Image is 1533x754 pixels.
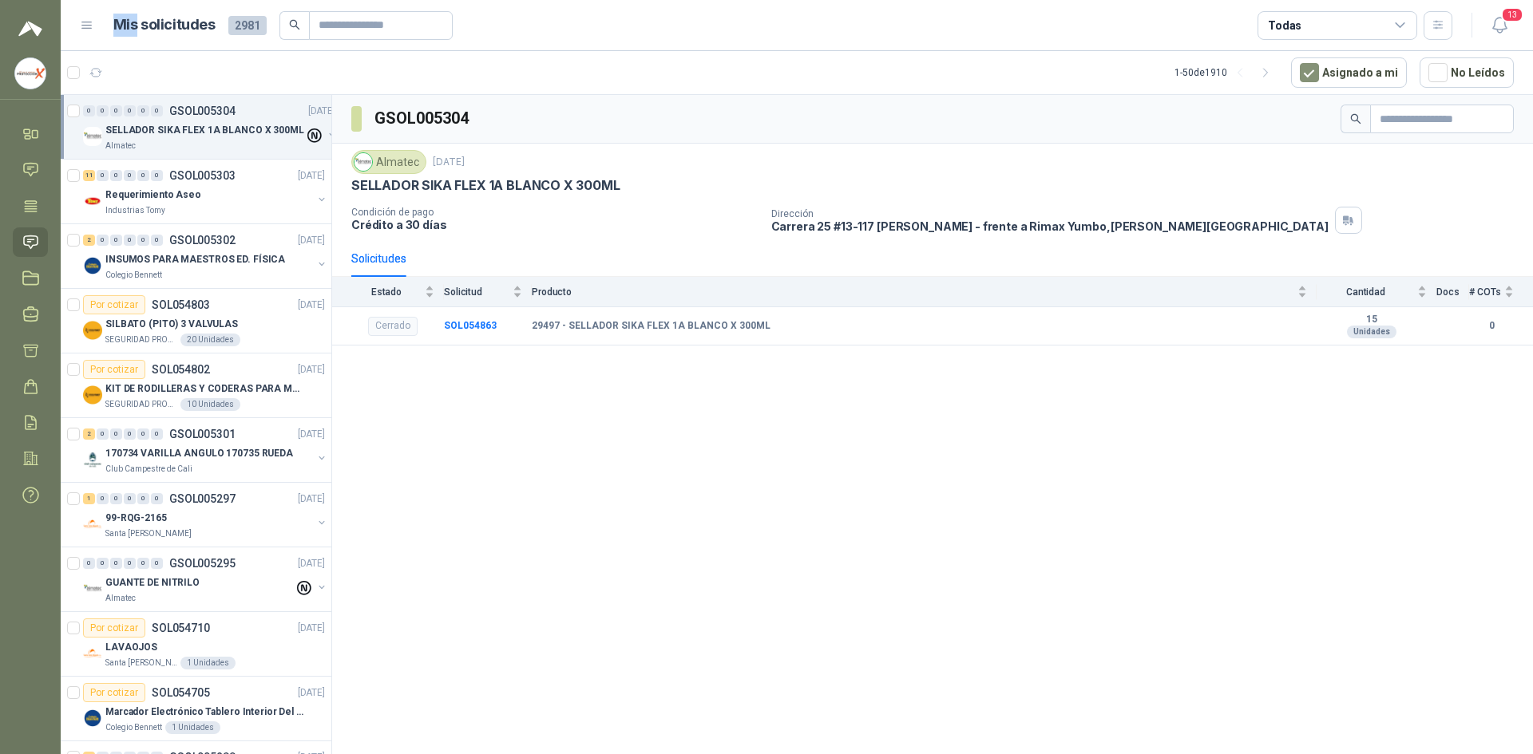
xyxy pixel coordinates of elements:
[83,683,145,702] div: Por cotizar
[351,207,759,218] p: Condición de pago
[124,428,136,440] div: 0
[351,218,759,231] p: Crédito a 30 días
[1350,113,1361,124] span: search
[83,450,102,469] img: Company Logo
[124,170,136,181] div: 0
[83,127,102,146] img: Company Logo
[61,677,331,741] a: Por cotizarSOL054705[DATE] Company LogoMarcador Electrónico Tablero Interior Del Día Del Juego Pa...
[298,298,325,313] p: [DATE]
[298,491,325,507] p: [DATE]
[532,320,770,333] b: 29497 - SELLADOR SIKA FLEX 1A BLANCO X 300ML
[105,140,136,152] p: Almatec
[97,558,109,569] div: 0
[83,424,328,476] a: 2 0 0 0 0 0 GSOL005301[DATE] Company Logo170734 VARILLA ANGULO 170735 RUEDAClub Campestre de Cali
[97,493,109,504] div: 0
[180,398,240,411] div: 10 Unidades
[105,269,162,282] p: Colegio Bennett
[151,170,163,181] div: 0
[444,277,532,306] th: Solicitud
[110,105,122,116] div: 0
[83,579,102,598] img: Company Logo
[110,235,122,246] div: 0
[105,640,157,655] p: LAVAOJOS
[83,644,102,663] img: Company Logo
[137,105,149,116] div: 0
[444,320,497,331] a: SOL054863
[83,618,145,638] div: Por cotizar
[298,685,325,701] p: [DATE]
[105,575,200,590] p: GUANTE DE NITRILO
[124,493,136,504] div: 0
[83,558,95,569] div: 0
[1436,277,1469,306] th: Docs
[105,317,238,332] p: SILBATO (PITO) 3 VALVULAS
[105,657,177,669] p: Santa [PERSON_NAME]
[97,235,109,246] div: 0
[105,252,285,267] p: INSUMOS PARA MAESTROS ED. FÍSICA
[351,150,426,174] div: Almatec
[1420,57,1514,88] button: No Leídos
[771,208,1329,219] p: Dirección
[151,428,163,440] div: 0
[1501,7,1523,22] span: 13
[105,721,162,734] p: Colegio Bennett
[105,381,304,397] p: KIT DE RODILLERAS Y CODERAS PARA MOTORIZADO
[351,286,422,298] span: Estado
[771,219,1329,233] p: Carrera 25 #13-117 [PERSON_NAME] - frente a Rimax Yumbo , [PERSON_NAME][GEOGRAPHIC_DATA]
[83,321,102,340] img: Company Logo
[1268,17,1301,34] div: Todas
[1317,277,1436,306] th: Cantidad
[83,191,102,211] img: Company Logo
[83,231,328,282] a: 2 0 0 0 0 0 GSOL005302[DATE] Company LogoINSUMOS PARA MAESTROS ED. FÍSICAColegio Bennett
[298,168,325,184] p: [DATE]
[110,428,122,440] div: 0
[298,427,325,442] p: [DATE]
[180,657,236,669] div: 1 Unidades
[83,489,328,540] a: 1 0 0 0 0 0 GSOL005297[DATE] Company Logo99-RQG-2165Santa [PERSON_NAME]
[180,334,240,346] div: 20 Unidades
[151,235,163,246] div: 0
[83,709,102,728] img: Company Logo
[332,277,444,306] th: Estado
[105,123,304,138] p: SELLADOR SIKA FLEX 1A BLANCO X 300ML
[433,155,465,170] p: [DATE]
[97,170,109,181] div: 0
[83,295,145,314] div: Por cotizar
[83,428,95,440] div: 2
[444,286,509,298] span: Solicitud
[1317,314,1427,326] b: 15
[289,19,300,30] span: search
[105,188,201,203] p: Requerimiento Aseo
[1175,60,1278,85] div: 1 - 50 de 1910
[165,721,220,734] div: 1 Unidades
[83,235,95,246] div: 2
[61,353,331,418] a: Por cotizarSOL054802[DATE] Company LogoKIT DE RODILLERAS Y CODERAS PARA MOTORIZADOSEGURIDAD PROVI...
[83,493,95,504] div: 1
[169,493,236,504] p: GSOL005297
[105,527,192,540] p: Santa [PERSON_NAME]
[105,511,167,526] p: 99-RQG-2165
[1347,326,1396,338] div: Unidades
[137,493,149,504] div: 0
[169,428,236,440] p: GSOL005301
[83,101,339,152] a: 0 0 0 0 0 0 GSOL005304[DATE] Company LogoSELLADOR SIKA FLEX 1A BLANCO X 300MLAlmatec
[83,166,328,217] a: 11 0 0 0 0 0 GSOL005303[DATE] Company LogoRequerimiento AseoIndustrias Tomy
[1469,277,1533,306] th: # COTs
[151,558,163,569] div: 0
[110,493,122,504] div: 0
[105,592,136,605] p: Almatec
[152,622,210,634] p: SOL054710
[1317,286,1414,298] span: Cantidad
[137,558,149,569] div: 0
[137,235,149,246] div: 0
[137,170,149,181] div: 0
[151,105,163,116] div: 0
[169,558,236,569] p: GSOL005295
[124,105,136,116] div: 0
[1291,57,1407,88] button: Asignado a mi
[152,364,210,375] p: SOL054802
[110,558,122,569] div: 0
[169,105,236,116] p: GSOL005304
[169,235,236,246] p: GSOL005302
